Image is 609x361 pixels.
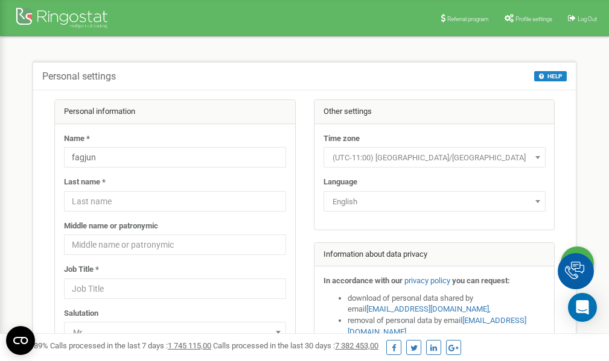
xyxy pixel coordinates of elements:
span: (UTC-11:00) Pacific/Midway [328,149,541,166]
div: Information about data privacy [314,243,555,267]
label: Language [324,177,357,188]
div: Personal information [55,100,295,124]
span: (UTC-11:00) Pacific/Midway [324,147,546,168]
a: [EMAIL_ADDRESS][DOMAIN_NAME] [366,304,489,313]
span: Calls processed in the last 30 days : [213,341,378,350]
div: Open Intercom Messenger [568,293,597,322]
button: Open CMP widget [6,326,35,355]
u: 1 745 115,00 [168,341,211,350]
span: Log Out [578,16,597,22]
div: Other settings [314,100,555,124]
strong: you can request: [452,276,510,285]
span: English [324,191,546,212]
span: English [328,193,541,210]
span: Mr. [68,324,282,341]
input: Name [64,147,286,168]
span: Calls processed in the last 7 days : [50,341,211,350]
label: Time zone [324,133,360,145]
span: Profile settings [515,16,552,22]
li: removal of personal data by email , [348,315,546,337]
span: Mr. [64,322,286,342]
button: HELP [534,71,567,81]
label: Job Title * [64,264,99,275]
label: Salutation [64,308,98,319]
label: Name * [64,133,90,145]
input: Last name [64,191,286,212]
span: Referral program [447,16,489,22]
a: privacy policy [404,276,450,285]
input: Job Title [64,278,286,299]
strong: In accordance with our [324,276,403,285]
label: Last name * [64,177,106,188]
u: 7 382 453,00 [335,341,378,350]
input: Middle name or patronymic [64,234,286,255]
h5: Personal settings [42,71,116,82]
label: Middle name or patronymic [64,221,158,232]
li: download of personal data shared by email , [348,293,546,315]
